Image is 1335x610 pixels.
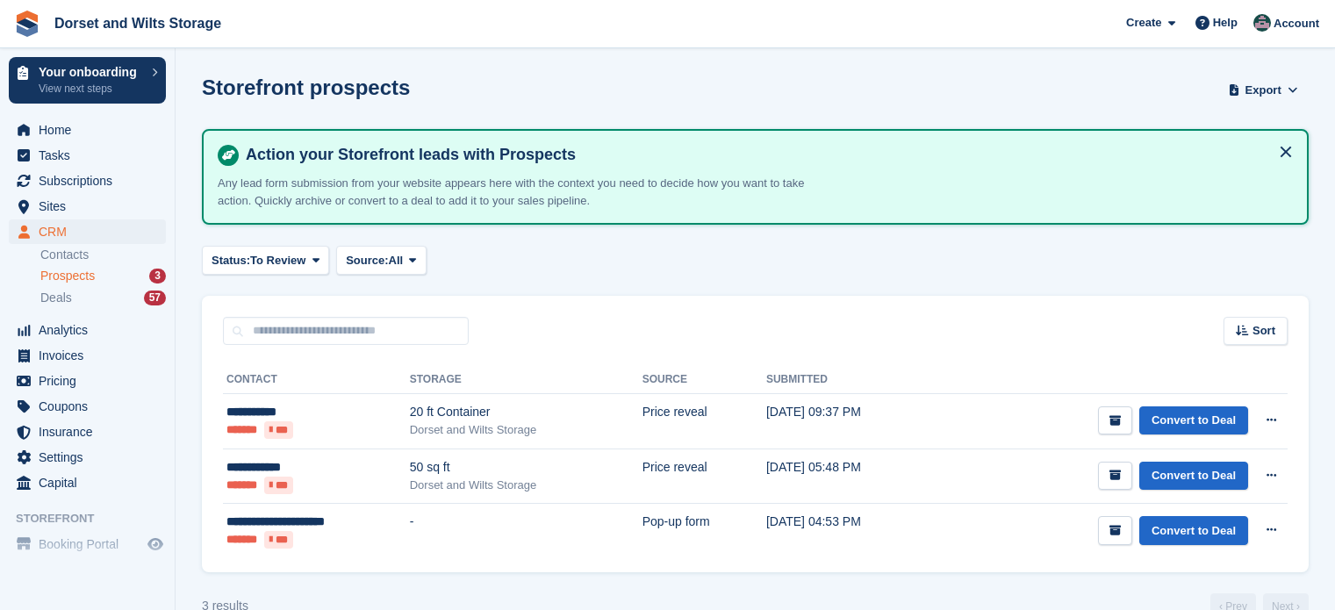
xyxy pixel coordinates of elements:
p: Your onboarding [39,66,143,78]
a: Convert to Deal [1139,516,1248,545]
td: Pop-up form [642,504,766,558]
a: menu [9,445,166,470]
a: menu [9,143,166,168]
th: Storage [410,366,642,394]
span: Sites [39,194,144,219]
h1: Storefront prospects [202,75,410,99]
span: Source: [346,252,388,269]
span: Deals [40,290,72,306]
img: stora-icon-8386f47178a22dfd0bd8f6a31ec36ba5ce8667c1dd55bd0f319d3a0aa187defe.svg [14,11,40,37]
a: menu [9,532,166,556]
th: Contact [223,366,410,394]
h4: Action your Storefront leads with Prospects [239,145,1293,165]
a: Contacts [40,247,166,263]
span: Coupons [39,394,144,419]
a: menu [9,169,166,193]
a: menu [9,219,166,244]
a: menu [9,369,166,393]
div: 57 [144,291,166,305]
a: Convert to Deal [1139,406,1248,435]
a: Convert to Deal [1139,462,1248,491]
span: Home [39,118,144,142]
span: All [389,252,404,269]
a: menu [9,318,166,342]
div: Dorset and Wilts Storage [410,421,642,439]
a: Your onboarding View next steps [9,57,166,104]
div: 3 [149,269,166,283]
td: [DATE] 04:53 PM [766,504,940,558]
a: menu [9,194,166,219]
span: To Review [250,252,305,269]
span: Pricing [39,369,144,393]
span: Subscriptions [39,169,144,193]
a: menu [9,394,166,419]
td: [DATE] 05:48 PM [766,449,940,504]
a: Dorset and Wilts Storage [47,9,228,38]
button: Export [1224,75,1302,104]
span: Tasks [39,143,144,168]
span: Sort [1252,322,1275,340]
a: menu [9,420,166,444]
span: Help [1213,14,1238,32]
span: Account [1274,15,1319,32]
td: Price reveal [642,394,766,449]
span: Prospects [40,268,95,284]
div: 20 ft Container [410,403,642,421]
th: Source [642,366,766,394]
button: Source: All [336,246,427,275]
div: Dorset and Wilts Storage [410,477,642,494]
a: Deals 57 [40,289,166,307]
span: Status: [212,252,250,269]
span: Create [1126,14,1161,32]
span: Settings [39,445,144,470]
td: - [410,504,642,558]
span: Export [1245,82,1281,99]
a: Preview store [145,534,166,555]
span: Insurance [39,420,144,444]
span: CRM [39,219,144,244]
a: menu [9,470,166,495]
span: Invoices [39,343,144,368]
td: Price reveal [642,449,766,504]
p: View next steps [39,81,143,97]
span: Analytics [39,318,144,342]
th: Submitted [766,366,940,394]
span: Booking Portal [39,532,144,556]
button: Status: To Review [202,246,329,275]
a: Prospects 3 [40,267,166,285]
a: menu [9,343,166,368]
img: Steph Chick [1253,14,1271,32]
p: Any lead form submission from your website appears here with the context you need to decide how y... [218,175,832,209]
a: menu [9,118,166,142]
span: Capital [39,470,144,495]
div: 50 sq ft [410,458,642,477]
span: Storefront [16,510,175,527]
td: [DATE] 09:37 PM [766,394,940,449]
